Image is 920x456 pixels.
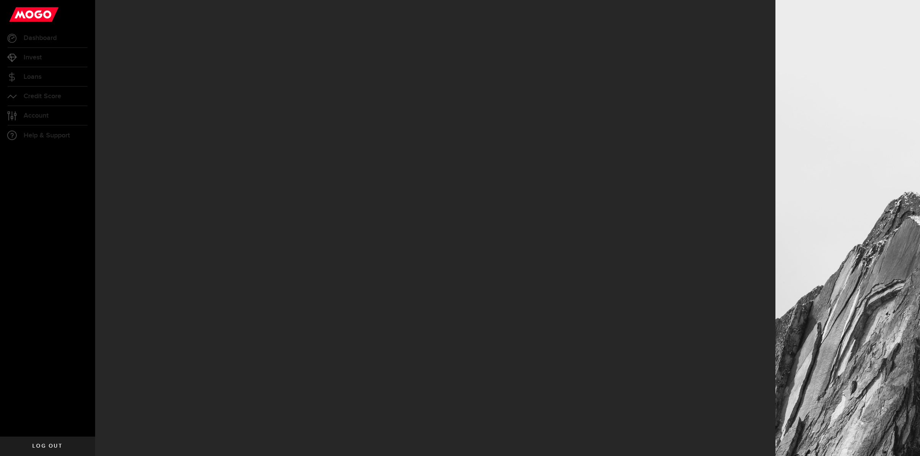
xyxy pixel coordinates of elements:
[24,54,42,61] span: Invest
[24,73,41,80] span: Loans
[24,35,57,41] span: Dashboard
[32,443,62,449] span: Log out
[24,132,70,139] span: Help & Support
[24,93,61,100] span: Credit Score
[24,112,49,119] span: Account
